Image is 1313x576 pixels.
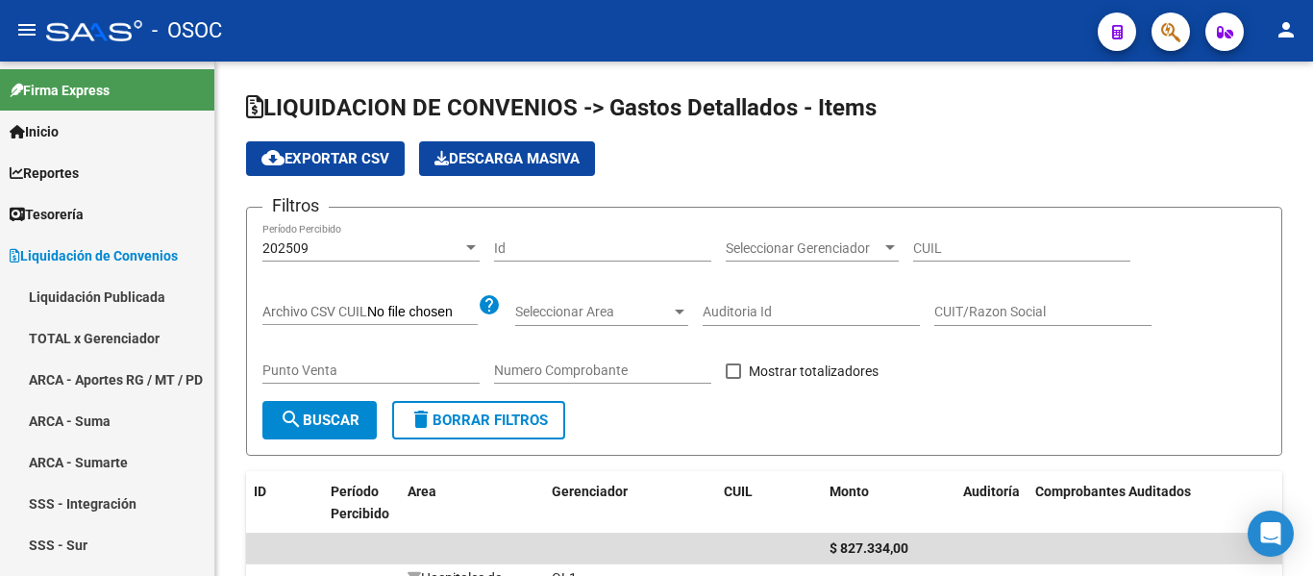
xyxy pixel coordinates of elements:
[963,484,1020,499] span: Auditoría
[367,304,478,321] input: Archivo CSV CUIL
[478,293,501,316] mat-icon: help
[1275,18,1298,41] mat-icon: person
[10,80,110,101] span: Firma Express
[262,304,367,319] span: Archivo CSV CUIL
[254,484,266,499] span: ID
[392,401,565,439] button: Borrar Filtros
[262,401,377,439] button: Buscar
[749,360,879,383] span: Mostrar totalizadores
[331,484,389,521] span: Período Percibido
[152,10,222,52] span: - OSOC
[1035,484,1191,499] span: Comprobantes Auditados
[515,304,671,320] span: Seleccionar Area
[400,471,544,535] datatable-header-cell: Area
[280,412,359,429] span: Buscar
[409,408,433,431] mat-icon: delete
[261,150,389,167] span: Exportar CSV
[544,471,688,535] datatable-header-cell: Gerenciador
[10,163,79,184] span: Reportes
[830,540,908,556] span: $ 827.334,00
[726,240,881,257] span: Seleccionar Gerenciador
[1248,511,1294,557] div: Open Intercom Messenger
[434,150,580,167] span: Descarga Masiva
[716,471,822,535] datatable-header-cell: CUIL
[262,240,309,256] span: 202509
[323,471,400,535] datatable-header-cell: Período Percibido
[262,192,329,219] h3: Filtros
[246,141,405,176] button: Exportar CSV
[830,484,869,499] span: Monto
[419,141,595,176] app-download-masive: Descarga masiva de comprobantes (adjuntos)
[10,204,84,225] span: Tesorería
[246,94,877,121] span: LIQUIDACION DE CONVENIOS -> Gastos Detallados - Items
[724,484,753,499] span: CUIL
[280,408,303,431] mat-icon: search
[261,146,285,169] mat-icon: cloud_download
[552,484,628,499] span: Gerenciador
[822,471,928,535] datatable-header-cell: Monto
[246,471,323,535] datatable-header-cell: ID
[955,471,1028,535] datatable-header-cell: Auditoría
[10,245,178,266] span: Liquidación de Convenios
[15,18,38,41] mat-icon: menu
[408,484,436,499] span: Area
[10,121,59,142] span: Inicio
[419,141,595,176] button: Descarga Masiva
[1028,471,1263,535] datatable-header-cell: Comprobantes Auditados
[409,412,548,429] span: Borrar Filtros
